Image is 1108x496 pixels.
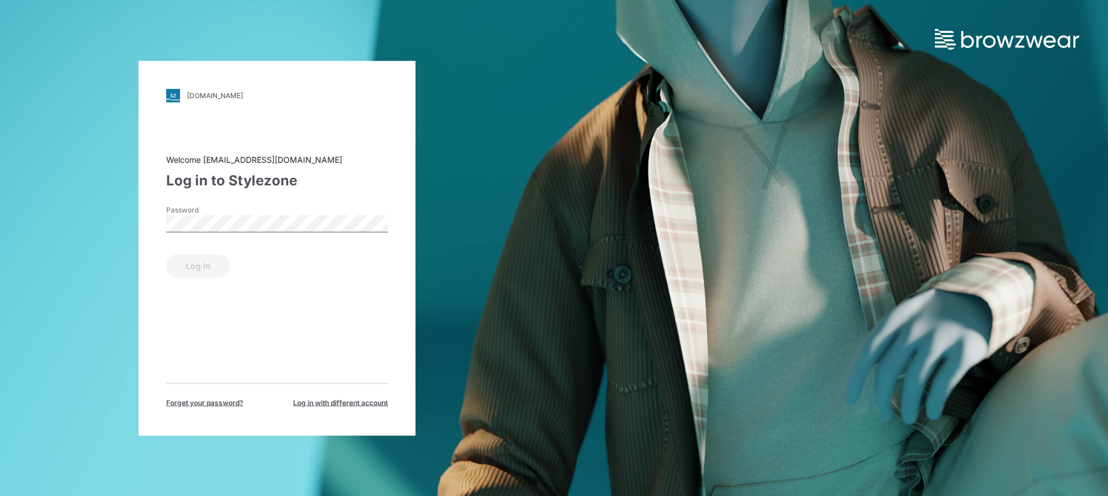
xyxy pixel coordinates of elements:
[166,153,388,165] div: Welcome [EMAIL_ADDRESS][DOMAIN_NAME]
[166,88,388,102] a: [DOMAIN_NAME]
[293,397,388,408] span: Log in with different account
[166,170,388,191] div: Log in to Stylezone
[166,204,247,215] label: Password
[187,91,243,100] div: [DOMAIN_NAME]
[166,88,180,102] img: svg+xml;base64,PHN2ZyB3aWR0aD0iMjgiIGhlaWdodD0iMjgiIHZpZXdCb3g9IjAgMCAyOCAyOCIgZmlsbD0ibm9uZSIgeG...
[935,29,1079,50] img: browzwear-logo.73288ffb.svg
[166,397,244,408] span: Forget your password?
